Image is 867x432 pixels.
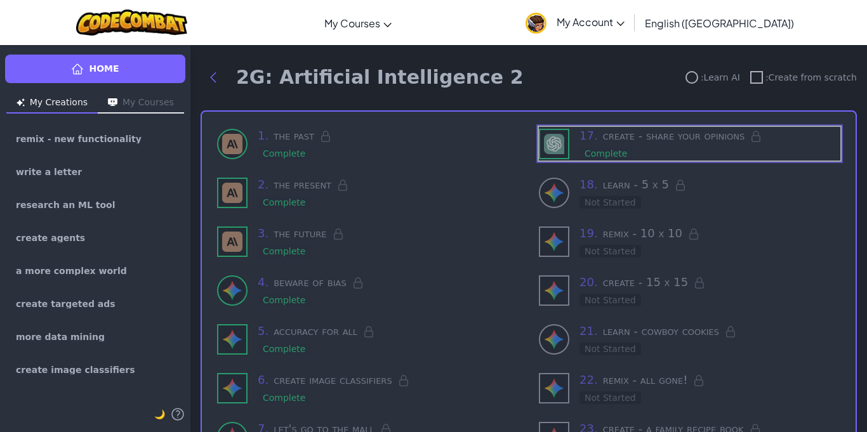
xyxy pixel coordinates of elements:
[579,178,598,191] span: 18 .
[544,183,564,203] img: Gemini
[645,16,794,30] span: English ([GEOGRAPHIC_DATA])
[154,409,165,419] span: 🌙
[16,332,105,341] span: more data mining
[5,124,185,154] a: remix - new functionality
[16,266,127,275] span: a more complex world
[201,65,226,90] button: Back to modules
[5,157,185,187] a: write a letter
[544,134,564,154] img: GPT-4
[519,3,631,43] a: My Account
[579,373,598,386] span: 22 .
[258,275,268,289] span: 4 .
[258,196,310,209] div: Complete
[17,98,25,107] img: Icon
[222,134,242,154] img: Claude
[557,15,625,29] span: My Account
[5,55,185,83] a: Home
[98,93,184,114] button: My Courses
[5,388,185,418] a: accuracy for all
[258,178,268,191] span: 2 .
[16,200,115,209] span: research an ML tool
[539,322,840,356] div: learn to use - Gemini (Not Started) - Locked
[539,371,840,405] div: use - Gemini (Not Started) - Locked
[539,176,840,209] div: learn to use - Gemini (Not Started) - Locked
[76,10,187,36] img: CodeCombat logo
[544,329,564,350] img: Gemini
[222,232,242,252] img: Claude
[222,378,242,398] img: Gemini
[258,245,310,258] div: Complete
[579,322,840,340] h3: learn - cowboy cookies
[6,93,98,114] button: My Creations
[16,167,82,176] span: write a letter
[258,322,519,340] h3: accuracy for all
[16,299,116,308] span: create targeted ads
[579,371,840,389] h3: remix - all gone!
[579,273,840,291] h3: create - 15 x 15
[217,322,519,356] div: use - Gemini (Complete) - Locked
[5,355,185,385] a: create image classifiers
[701,71,740,84] span: : Learn AI
[579,245,641,258] div: Not Started
[258,127,519,145] h3: the past
[579,147,632,160] div: Complete
[544,280,564,301] img: Gemini
[16,365,135,374] span: create image classifiers
[258,294,310,306] div: Complete
[579,294,641,306] div: Not Started
[89,62,119,75] span: Home
[579,176,840,193] h3: learn - 5 x 5
[639,6,800,40] a: English ([GEOGRAPHIC_DATA])
[544,232,564,252] img: Gemini
[258,324,268,337] span: 5 .
[579,129,598,142] span: 17 .
[258,371,519,389] h3: create image classifiers
[526,13,546,34] img: avatar
[258,343,310,355] div: Complete
[579,324,598,337] span: 21 .
[258,225,519,242] h3: the future
[258,373,268,386] span: 6 .
[5,223,185,253] a: create agents
[5,289,185,319] a: create targeted ads
[217,127,519,160] div: learn to use - Claude (Complete) - Locked
[222,280,242,301] img: Gemini
[222,329,242,350] img: Gemini
[579,226,598,240] span: 19 .
[579,275,598,289] span: 20 .
[579,391,641,404] div: Not Started
[258,391,310,404] div: Complete
[324,16,380,30] span: My Courses
[236,66,524,89] h1: 2G: Artificial Intelligence 2
[579,343,641,355] div: Not Started
[217,273,519,307] div: learn to use - Gemini (Complete) - Locked
[258,273,519,291] h3: beware of bias
[539,225,840,258] div: use - Gemini (Not Started) - Locked
[217,371,519,405] div: use - Gemini (Complete) - Locked
[579,127,840,145] h3: create - share your opinions
[154,407,165,422] button: 🌙
[16,134,142,143] span: remix - new functionality
[765,71,857,84] span: : Create from scratch
[539,127,840,160] div: use - GPT-4 (Complete) - Locked
[579,225,840,242] h3: remix - 10 x 10
[5,190,185,220] a: research an ML tool
[108,98,117,107] img: Icon
[579,196,641,209] div: Not Started
[16,233,85,242] span: create agents
[318,6,398,40] a: My Courses
[217,225,519,258] div: use - Claude (Complete) - Locked
[258,176,519,193] h3: the present
[5,322,185,352] a: more data mining
[222,183,242,203] img: Claude
[5,256,185,286] a: a more complex world
[217,176,519,209] div: use - Claude (Complete) - Locked
[258,226,268,240] span: 3 .
[544,378,564,398] img: Gemini
[539,273,840,307] div: use - Gemini (Not Started) - Locked
[258,147,310,160] div: Complete
[258,129,268,142] span: 1 .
